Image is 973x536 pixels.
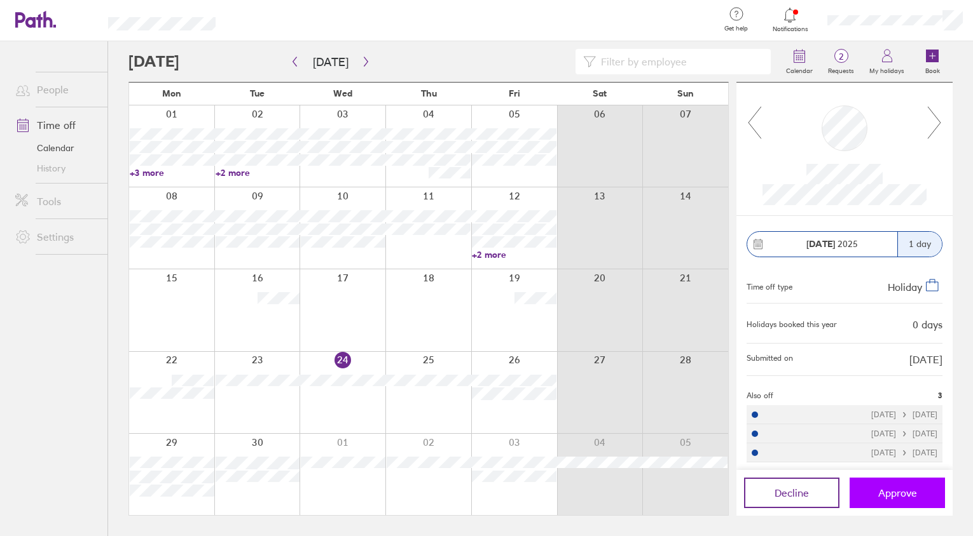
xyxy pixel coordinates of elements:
[162,88,181,98] span: Mon
[677,88,694,98] span: Sun
[216,167,300,178] a: +2 more
[909,354,942,365] span: [DATE]
[806,239,858,249] span: 2025
[715,25,757,32] span: Get help
[5,77,107,102] a: People
[509,88,520,98] span: Fri
[303,51,359,72] button: [DATE]
[806,238,835,250] strong: [DATE]
[5,158,107,178] a: History
[5,224,107,250] a: Settings
[5,138,107,158] a: Calendar
[820,64,862,75] label: Requests
[913,319,942,330] div: 0 days
[820,51,862,62] span: 2
[888,280,922,293] span: Holiday
[744,478,839,508] button: Decline
[878,487,917,499] span: Approve
[871,429,937,438] div: [DATE] [DATE]
[778,41,820,82] a: Calendar
[850,478,945,508] button: Approve
[250,88,265,98] span: Tue
[747,354,793,365] span: Submitted on
[747,320,837,329] div: Holidays booked this year
[769,25,811,33] span: Notifications
[918,64,948,75] label: Book
[778,64,820,75] label: Calendar
[862,41,912,82] a: My holidays
[938,391,942,400] span: 3
[421,88,437,98] span: Thu
[747,391,773,400] span: Also off
[871,410,937,419] div: [DATE] [DATE]
[5,112,107,138] a: Time off
[596,50,763,74] input: Filter by employee
[472,249,556,260] a: +2 more
[871,448,937,457] div: [DATE] [DATE]
[912,41,953,82] a: Book
[5,189,107,214] a: Tools
[820,41,862,82] a: 2Requests
[130,167,214,178] a: +3 more
[897,232,942,257] div: 1 day
[775,487,809,499] span: Decline
[333,88,352,98] span: Wed
[862,64,912,75] label: My holidays
[593,88,607,98] span: Sat
[747,278,792,293] div: Time off type
[769,6,811,33] a: Notifications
